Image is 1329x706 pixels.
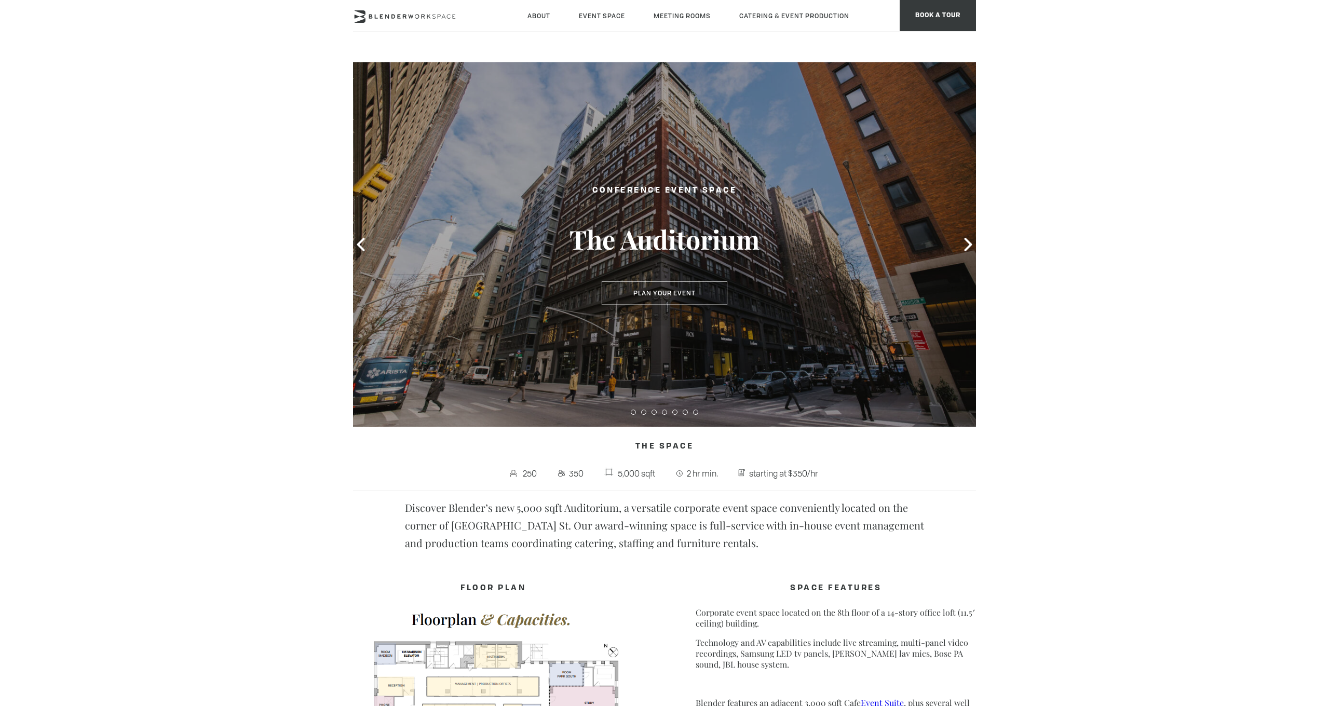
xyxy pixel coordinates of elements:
p: Corporate event space located on the 8th floor of a 14-story office loft (11.5′ ceiling) building. [696,607,976,629]
h3: The Auditorium [545,223,784,255]
p: Discover Blender’s new 5,000 sqft Auditorium, a versatile corporate event space conveniently loca... [405,499,924,552]
span: starting at $350/hr [747,465,821,482]
h4: SPACE FEATURES [696,579,976,599]
h4: The Space [353,437,976,457]
h2: Conference Event Space [545,184,784,197]
button: Plan Your Event [602,281,727,305]
span: 5,000 sqft [615,465,658,482]
h4: FLOOR PLAN [353,579,633,599]
span: 250 [520,465,539,482]
span: 350 [567,465,587,482]
span: 2 hr min. [684,465,721,482]
p: Technology and AV capabilities include live streaming, multi-panel video recordings, Samsung LED ... [696,637,976,670]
